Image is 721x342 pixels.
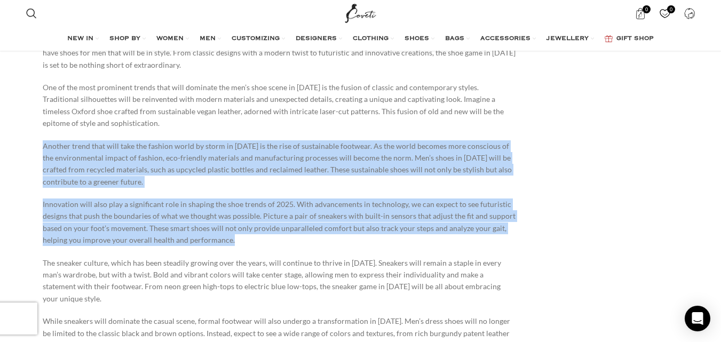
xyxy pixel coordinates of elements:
[109,28,146,50] a: SHOP BY
[546,28,594,50] a: JEWELLERY
[43,198,516,246] p: Innovation will also play a significant role in shaping the shoe trends of 2025. With advancement...
[405,35,429,43] span: SHOES
[21,28,700,50] div: Main navigation
[232,35,280,43] span: CUSTOMIZING
[109,35,140,43] span: SHOP BY
[480,35,530,43] span: ACCESSORIES
[616,35,654,43] span: GIFT SHOP
[67,28,99,50] a: NEW IN
[480,28,536,50] a: ACCESSORIES
[296,28,342,50] a: DESIGNERS
[43,140,516,188] p: Another trend that will take the fashion world by storm in [DATE] is the rise of sustainable foot...
[605,28,654,50] a: GIFT SHOP
[232,28,285,50] a: CUSTOMIZING
[629,3,651,24] a: 0
[643,5,651,13] span: 0
[353,35,389,43] span: CLOTHING
[200,35,216,43] span: MEN
[654,3,676,24] div: My Wishlist
[605,35,613,42] img: GiftBag
[21,3,42,24] a: Search
[445,35,464,43] span: BAGS
[353,28,394,50] a: CLOTHING
[67,35,93,43] span: NEW IN
[445,28,470,50] a: BAGS
[156,28,189,50] a: WOMEN
[43,35,516,71] p: In the ever-evolving world of fashion, staying ahead of the trends is essential. As we look ahead...
[546,35,589,43] span: JEWELLERY
[43,257,516,305] p: The sneaker culture, which has been steadily growing over the years, will continue to thrive in [...
[667,5,675,13] span: 0
[200,28,221,50] a: MEN
[296,35,337,43] span: DESIGNERS
[654,3,676,24] a: 0
[405,28,434,50] a: SHOES
[685,306,710,331] div: Open Intercom Messenger
[156,35,184,43] span: WOMEN
[43,82,516,130] p: One of the most prominent trends that will dominate the men’s shoe scene in [DATE] is the fusion ...
[343,8,378,17] a: Site logo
